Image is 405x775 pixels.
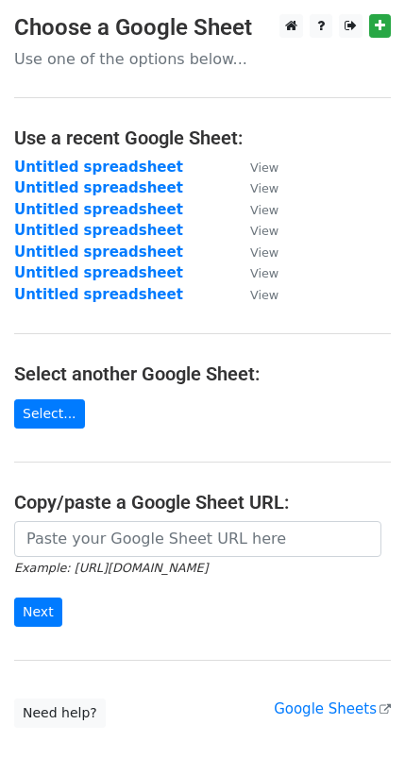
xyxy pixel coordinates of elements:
[14,126,391,149] h4: Use a recent Google Sheet:
[250,224,278,238] small: View
[14,521,381,557] input: Paste your Google Sheet URL here
[250,288,278,302] small: View
[250,160,278,175] small: View
[14,399,85,429] a: Select...
[250,181,278,195] small: View
[250,203,278,217] small: View
[14,286,183,303] a: Untitled spreadsheet
[14,598,62,627] input: Next
[231,179,278,196] a: View
[14,222,183,239] a: Untitled spreadsheet
[14,244,183,261] a: Untitled spreadsheet
[14,561,208,575] small: Example: [URL][DOMAIN_NAME]
[231,222,278,239] a: View
[14,264,183,281] a: Untitled spreadsheet
[14,362,391,385] h4: Select another Google Sheet:
[231,244,278,261] a: View
[14,14,391,42] h3: Choose a Google Sheet
[231,286,278,303] a: View
[14,179,183,196] a: Untitled spreadsheet
[231,201,278,218] a: View
[14,491,391,514] h4: Copy/paste a Google Sheet URL:
[14,699,106,728] a: Need help?
[14,201,183,218] a: Untitled spreadsheet
[250,245,278,260] small: View
[14,159,183,176] a: Untitled spreadsheet
[231,264,278,281] a: View
[14,49,391,69] p: Use one of the options below...
[231,159,278,176] a: View
[274,700,391,717] a: Google Sheets
[250,266,278,280] small: View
